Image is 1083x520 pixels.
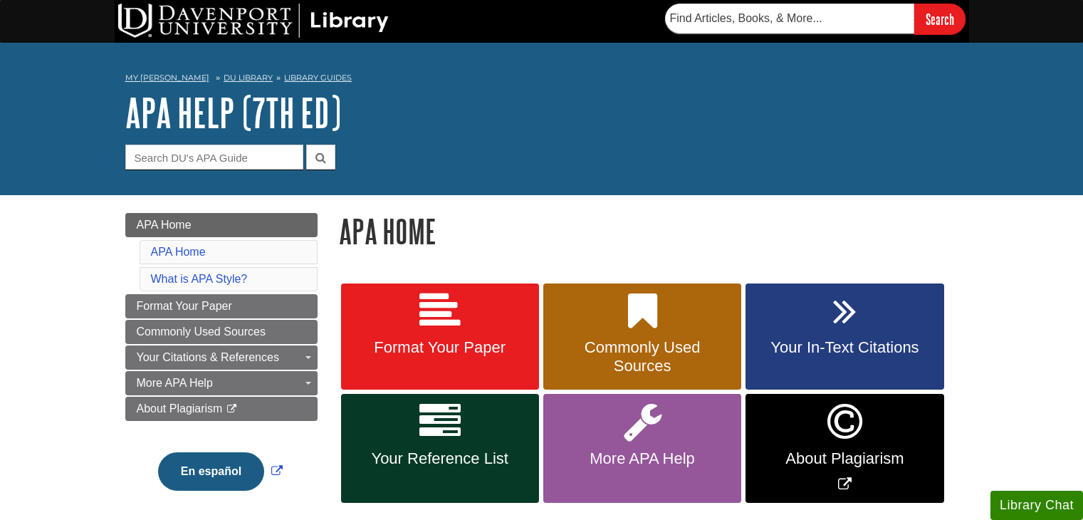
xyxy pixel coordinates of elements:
a: Format Your Paper [125,294,318,318]
input: Search [914,4,966,34]
a: Your In-Text Citations [745,284,943,390]
span: About Plagiarism [756,449,933,468]
a: Your Reference List [341,394,539,503]
a: Link opens in new window [155,465,286,477]
span: APA Home [137,219,192,231]
span: More APA Help [137,377,213,389]
a: Commonly Used Sources [543,284,741,390]
button: Library Chat [990,491,1083,520]
a: What is APA Style? [151,273,248,285]
a: Library Guides [284,73,352,83]
span: Your Citations & References [137,351,279,363]
span: Your Reference List [352,449,528,468]
span: Your In-Text Citations [756,338,933,357]
h1: APA Home [339,213,958,249]
a: More APA Help [125,371,318,395]
a: More APA Help [543,394,741,503]
input: Find Articles, Books, & More... [665,4,914,33]
a: APA Help (7th Ed) [125,90,341,135]
span: About Plagiarism [137,402,223,415]
a: APA Home [125,213,318,237]
i: This link opens in a new window [226,405,238,414]
a: My [PERSON_NAME] [125,72,209,84]
a: Link opens in new window [745,394,943,503]
span: More APA Help [554,449,731,468]
div: Guide Page Menu [125,213,318,515]
img: DU Library [118,4,389,38]
a: DU Library [224,73,273,83]
a: Commonly Used Sources [125,320,318,344]
span: Commonly Used Sources [137,326,266,338]
span: Format Your Paper [137,300,232,312]
input: Search DU's APA Guide [125,145,303,170]
a: APA Home [151,246,206,258]
a: About Plagiarism [125,397,318,421]
a: Your Citations & References [125,345,318,370]
nav: breadcrumb [125,68,958,91]
a: Format Your Paper [341,284,539,390]
form: Searches DU Library's articles, books, and more [665,4,966,34]
span: Commonly Used Sources [554,338,731,375]
span: Format Your Paper [352,338,528,357]
button: En español [158,452,264,491]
